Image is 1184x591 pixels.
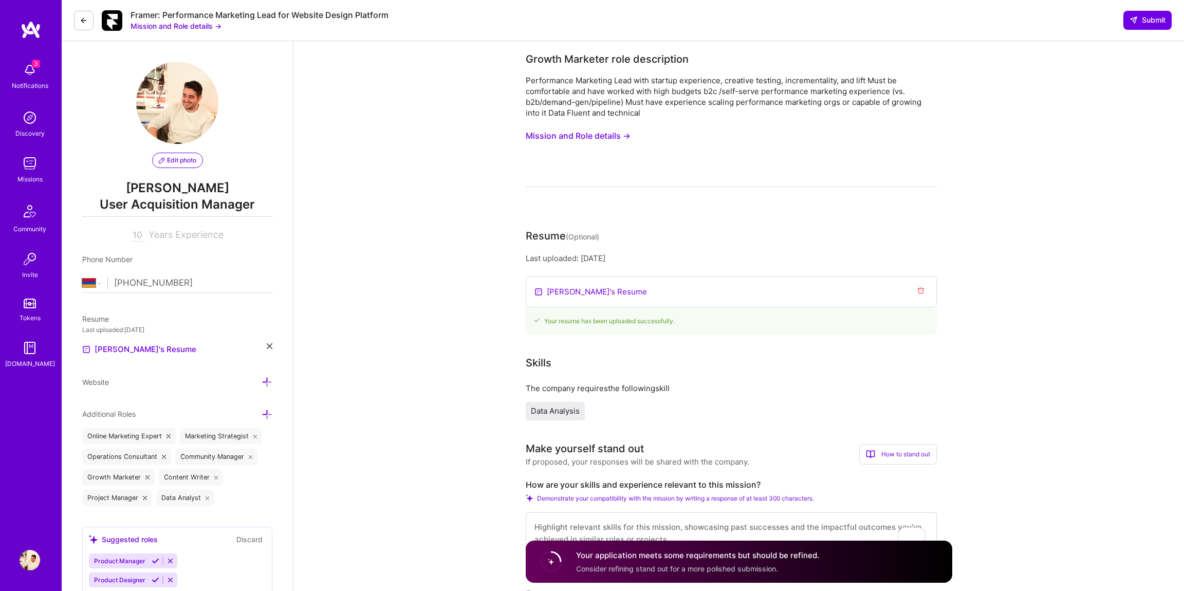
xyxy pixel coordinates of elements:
[82,324,272,335] div: Last uploaded: [DATE]
[526,126,631,145] button: Mission and Role details →
[82,378,109,386] span: Website
[5,358,55,369] div: [DOMAIN_NAME]
[566,232,599,241] span: (Optional)
[206,496,210,500] i: icon Close
[82,490,152,506] div: Project Manager
[145,475,150,479] i: icon Close
[531,406,580,416] span: Data Analysis
[166,434,171,438] i: icon Close
[82,428,176,445] div: Online Marketing Expert
[526,355,551,371] div: Skills
[214,475,218,479] i: icon Close
[156,490,215,506] div: Data Analyst
[13,224,46,234] div: Community
[12,80,48,91] div: Notifications
[24,299,36,308] img: tokens
[1130,16,1138,24] i: icon SendLight
[94,576,145,584] span: Product Designer
[82,196,272,217] span: User Acquisition Manager
[914,286,928,298] button: Remove resume
[253,434,257,438] i: icon Close
[94,557,145,565] span: Product Manager
[82,180,272,196] span: [PERSON_NAME]
[249,455,253,459] i: icon Close
[1123,11,1172,29] button: Submit
[152,153,203,168] button: Edit photo
[82,255,133,264] span: Phone Number
[1130,15,1165,25] span: Submit
[20,249,40,269] img: Invite
[82,410,136,418] span: Additional Roles
[82,345,90,354] img: Resume
[576,564,778,572] span: Consider refining stand out for a more polished submission.
[526,494,533,502] i: Check
[159,469,224,486] div: Content Writer
[149,229,224,240] span: Years Experience
[175,449,258,465] div: Community Manager
[136,62,218,144] img: User Avatar
[526,479,937,490] label: How are your skills and experience relevant to this mission?
[547,286,647,297] a: [PERSON_NAME]'s Resume
[162,455,166,459] i: icon Close
[267,343,272,349] i: icon Close
[526,303,937,335] div: Your resume has been uploaded successfully.
[82,315,109,323] span: Resume
[143,496,147,500] i: icon Close
[534,288,543,296] img: Resume
[17,199,42,224] img: Community
[32,60,40,68] span: 3
[159,156,196,165] span: Edit photo
[17,550,43,570] a: User Avatar
[20,550,40,570] img: User Avatar
[526,383,937,394] div: The company requires the following skill
[20,338,40,358] img: guide book
[20,107,40,128] img: discovery
[526,228,599,245] div: Resume
[89,534,158,545] div: Suggested roles
[526,512,937,553] textarea: To enrich screen reader interactions, please activate Accessibility in Grammarly extension settings
[159,157,165,163] i: icon PencilPurple
[152,576,159,584] i: Accept
[89,535,98,544] i: icon SuggestedTeams
[537,494,814,502] span: Demonstrate your compatibility with the mission by writing a response of at least 300 characters.
[132,229,144,242] input: XX
[20,153,40,174] img: teamwork
[102,10,122,31] img: Company Logo
[233,533,266,545] button: Discard
[15,128,45,139] div: Discovery
[526,253,937,264] div: Last uploaded: [DATE]
[526,51,689,67] div: Growth Marketer role description
[866,450,875,459] i: icon BookOpen
[82,343,196,356] a: [PERSON_NAME]'s Resume
[526,456,749,467] div: If proposed, your responses will be shared with the company.
[131,10,388,21] div: Framer: Performance Marketing Lead for Website Design Platform
[17,174,43,184] div: Missions
[82,469,155,486] div: Growth Marketer
[22,269,38,280] div: Invite
[526,441,644,456] div: Make yourself stand out
[526,75,937,118] div: Performance Marketing Lead with startup experience, creative testing, incrementality, and lift Mu...
[152,557,159,565] i: Accept
[859,444,937,465] div: How to stand out
[180,428,263,445] div: Marketing Strategist
[576,550,819,561] h4: Your application meets some requirements but should be refined.
[114,268,272,298] input: +1 (000) 000-0000
[80,16,88,25] i: icon LeftArrowDark
[20,60,40,80] img: bell
[21,21,41,39] img: logo
[166,557,174,565] i: Reject
[82,449,171,465] div: Operations Consultant
[20,312,41,323] div: Tokens
[166,576,174,584] i: Reject
[131,21,221,31] button: Mission and Role details →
